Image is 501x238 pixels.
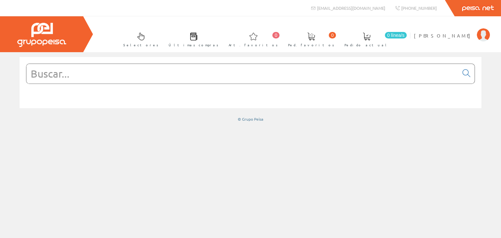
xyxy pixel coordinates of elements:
[401,5,437,11] span: [PHONE_NUMBER]
[344,42,389,48] span: Pedido actual
[385,32,407,38] span: 0 línea/s
[123,42,159,48] span: Selectores
[329,32,336,38] span: 0
[317,5,385,11] span: [EMAIL_ADDRESS][DOMAIN_NAME]
[17,23,66,47] img: Grupo Peisa
[169,42,219,48] span: Últimas compras
[414,27,490,33] a: [PERSON_NAME]
[117,27,162,51] a: Selectores
[20,116,481,122] div: © Grupo Peisa
[162,27,222,51] a: Últimas compras
[229,42,278,48] span: Art. favoritos
[272,32,280,38] span: 0
[414,32,474,39] span: [PERSON_NAME]
[338,27,408,51] a: 0 línea/s Pedido actual
[26,64,459,83] input: Buscar...
[288,42,334,48] span: Ped. favoritos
